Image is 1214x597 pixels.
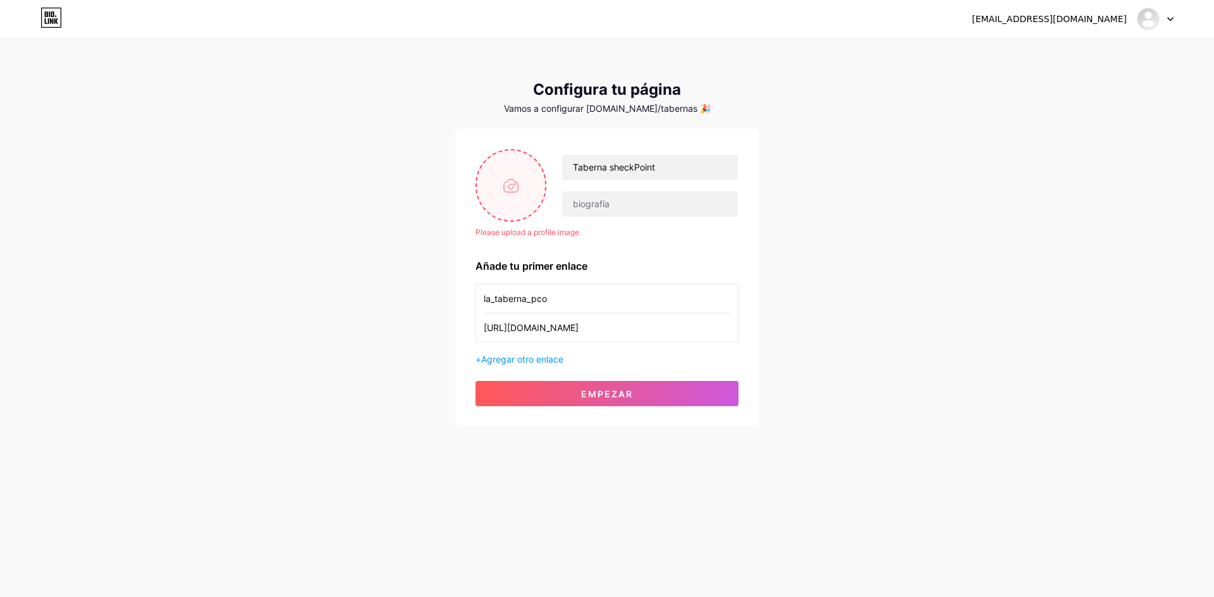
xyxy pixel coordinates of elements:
input: biografía [562,191,738,217]
img: Taberna Sheck Point [1136,7,1160,31]
input: URL (https://instagram.com/tunombre) [484,313,730,342]
input: Su nombre [562,155,738,180]
div: Please upload a profile image [475,227,739,238]
button: Empezar [475,381,739,406]
font: Vamos a configurar [DOMAIN_NAME]/tabernas 🎉 [504,103,711,114]
font: Configura tu página [533,80,681,99]
font: + [475,354,481,365]
font: Añade tu primer enlace [475,260,587,272]
font: Empezar [581,389,633,399]
font: Agregar otro enlace [481,354,563,365]
input: Nombre del enlace (Mi Instagram) [484,284,730,313]
font: [EMAIL_ADDRESS][DOMAIN_NAME] [972,14,1127,24]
